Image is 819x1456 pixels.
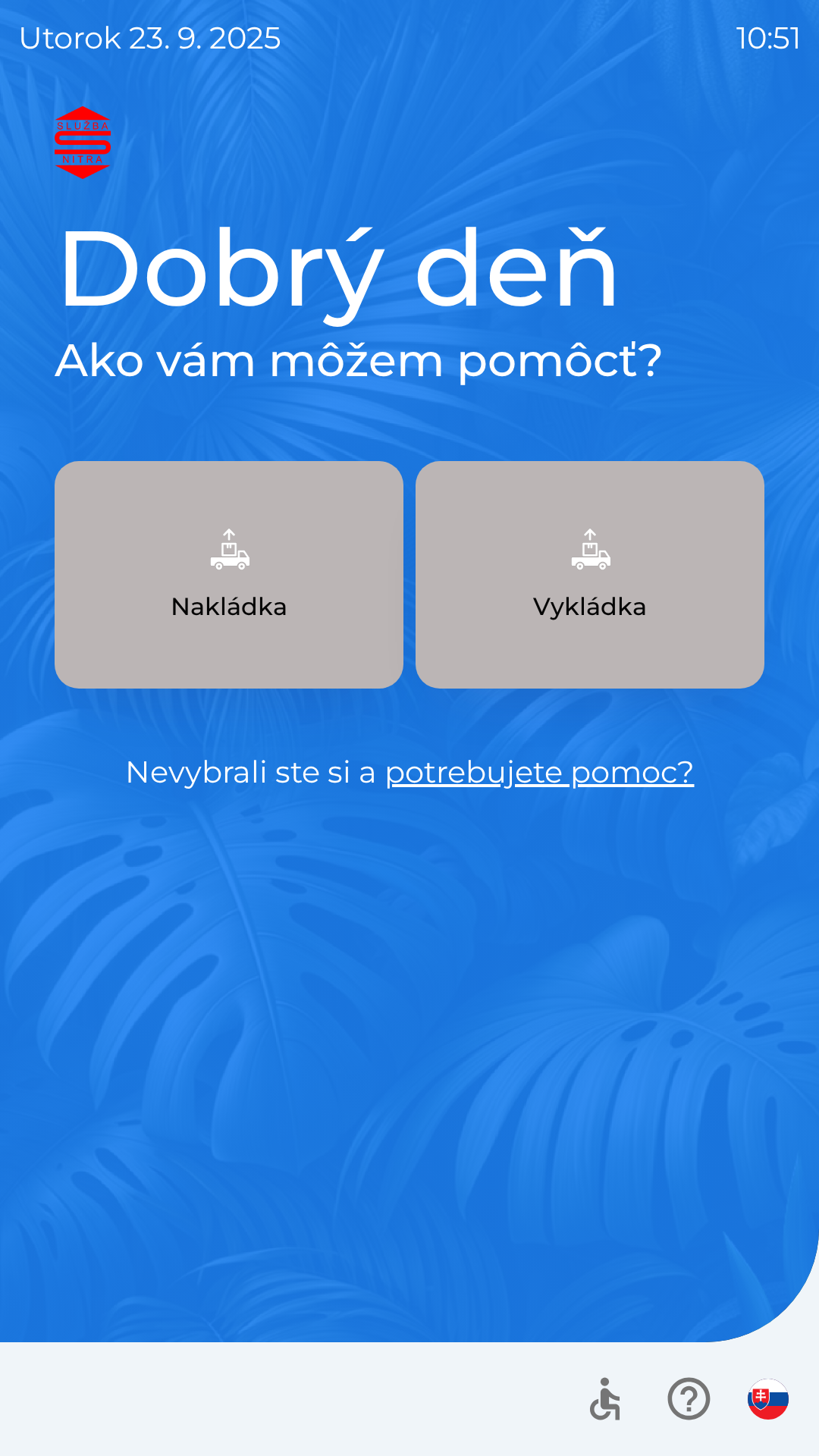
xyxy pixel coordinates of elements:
h1: Dobrý deň [55,203,764,332]
h2: Ako vám môžem pomôcť? [55,332,764,388]
button: Nakládka [55,461,403,689]
p: 10:51 [736,15,801,61]
p: Nevybrali ste si a [55,749,764,795]
button: Vykládka [416,461,764,689]
p: Nakládka [171,588,287,625]
img: Logo [55,106,764,179]
img: sk flag [748,1379,789,1420]
p: utorok 23. 9. 2025 [18,15,281,61]
a: potrebujete pomoc? [384,753,695,790]
img: 9957f61b-5a77-4cda-b04a-829d24c9f37e.png [196,516,262,582]
p: Vykládka [533,588,647,625]
img: 6e47bb1a-0e3d-42fb-b293-4c1d94981b35.png [557,516,623,582]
